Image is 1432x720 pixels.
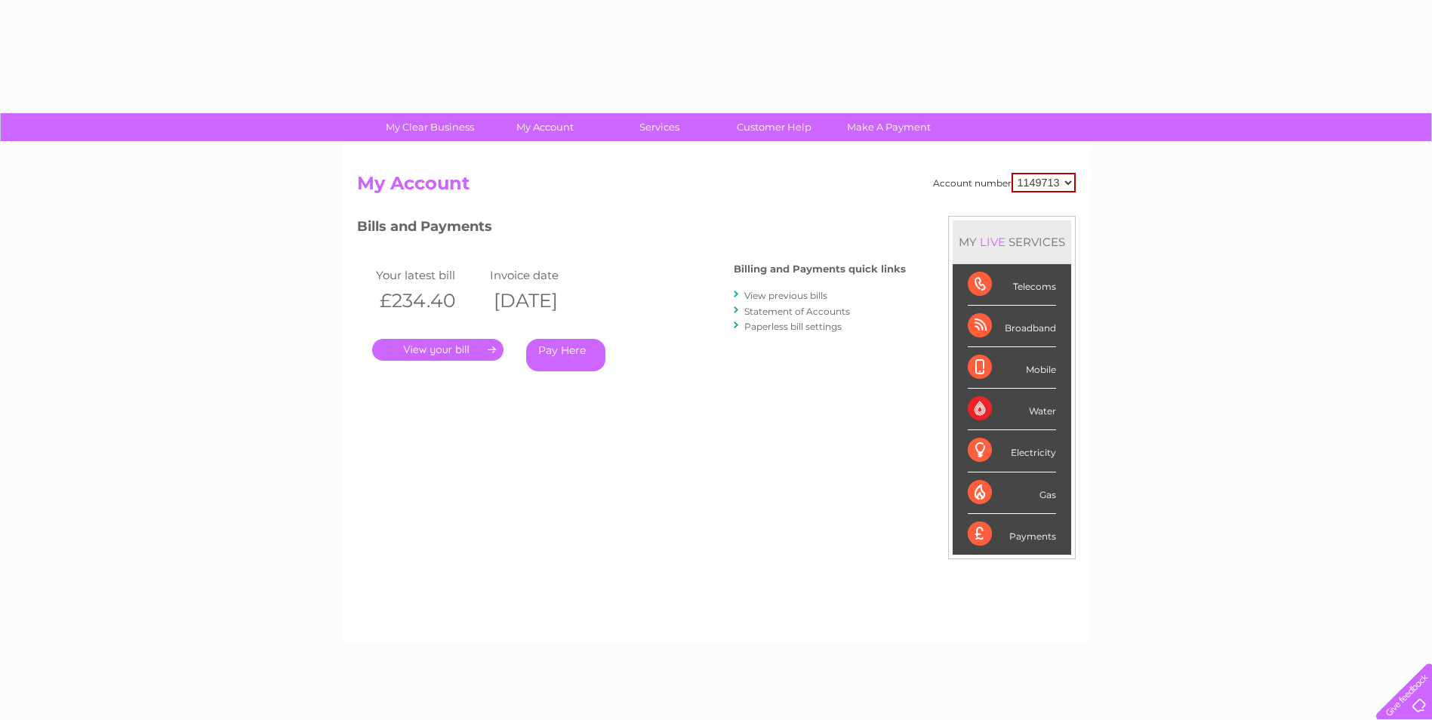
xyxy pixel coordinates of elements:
a: My Clear Business [368,113,492,141]
div: Broadband [968,306,1056,347]
a: Customer Help [712,113,836,141]
div: Payments [968,514,1056,555]
a: Statement of Accounts [744,306,850,317]
div: Telecoms [968,264,1056,306]
th: [DATE] [486,285,600,316]
div: Electricity [968,430,1056,472]
div: LIVE [977,235,1009,249]
td: Your latest bill [372,265,486,285]
a: My Account [482,113,607,141]
th: £234.40 [372,285,486,316]
a: Paperless bill settings [744,321,842,332]
td: Invoice date [486,265,600,285]
h2: My Account [357,173,1076,202]
h4: Billing and Payments quick links [734,263,906,275]
a: Pay Here [526,339,605,371]
a: View previous bills [744,290,827,301]
div: Mobile [968,347,1056,389]
div: Water [968,389,1056,430]
div: Gas [968,472,1056,514]
a: Services [597,113,722,141]
a: . [372,339,504,361]
a: Make A Payment [827,113,951,141]
div: MY SERVICES [953,220,1071,263]
h3: Bills and Payments [357,216,906,242]
div: Account number [933,173,1076,192]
